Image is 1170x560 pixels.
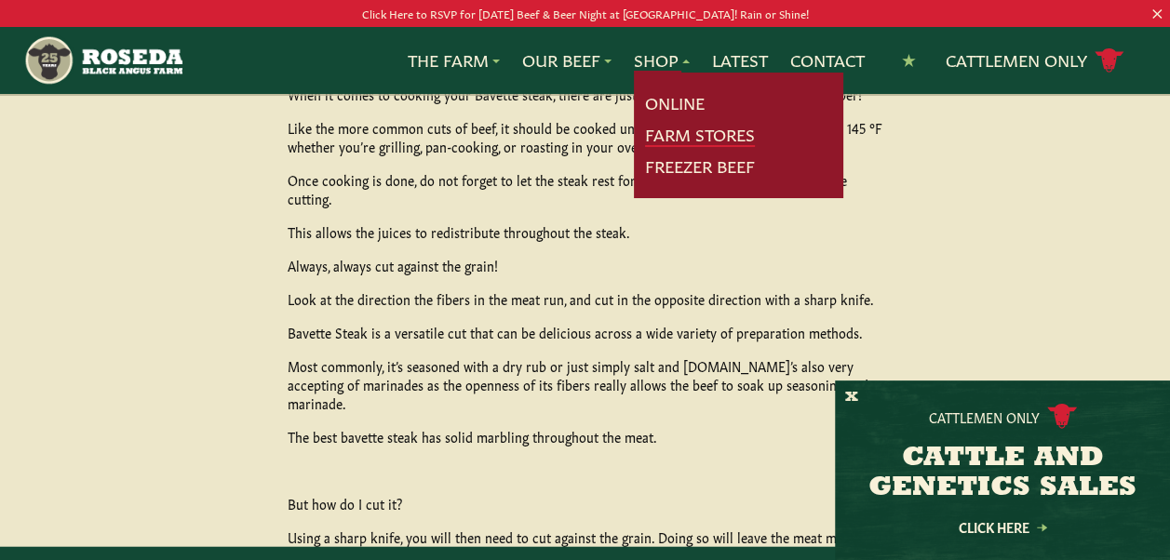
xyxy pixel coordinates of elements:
a: Shop [634,48,690,73]
p: This allows the juices to redistribute throughout the steak. [288,222,883,241]
a: Cattlemen Only [946,45,1124,77]
img: https://roseda.com/wp-content/uploads/2021/05/roseda-25-header.png [23,34,182,87]
p: Click Here to RSVP for [DATE] Beef & Beer Night at [GEOGRAPHIC_DATA]! Rain or Shine! [59,4,1111,23]
p: Look at the direction the fibers in the meat run, and cut in the opposite direction with a sharp ... [288,289,883,308]
a: Online [645,91,705,115]
p: Cattlemen Only [929,407,1040,426]
nav: Main Navigation [23,27,1147,94]
p: Like the more common cuts of beef, it should be cooked until the internal temperature reaches 145... [288,118,883,155]
a: Our Beef [522,48,612,73]
p: But how do I cut it? [288,494,883,513]
p: Always, always cut against the grain! [288,256,883,274]
a: Farm Stores [645,123,755,147]
p: Once cooking is done, do not forget to let the steak rest for approximately 10-15 minutes before ... [288,170,883,207]
h3: CATTLE AND GENETICS SALES [858,444,1147,503]
a: Latest [712,48,768,73]
img: cattle-icon.svg [1047,404,1077,429]
a: Click Here [919,521,1086,533]
a: Freezer Beef [645,154,755,179]
p: When it comes to cooking your Bavette steak, there are just a few important factors to remember! [288,85,883,103]
button: X [845,388,858,407]
p: The best bavette steak has solid marbling throughout the meat. [288,427,883,446]
p: Bavette Steak is a versatile cut that can be delicious across a wide variety of preparation methods. [288,323,883,341]
a: Contact [790,48,865,73]
a: The Farm [408,48,500,73]
p: Most commonly, it’s seasoned with a dry rub or just simply salt and [DOMAIN_NAME]’s also very acc... [288,356,883,412]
